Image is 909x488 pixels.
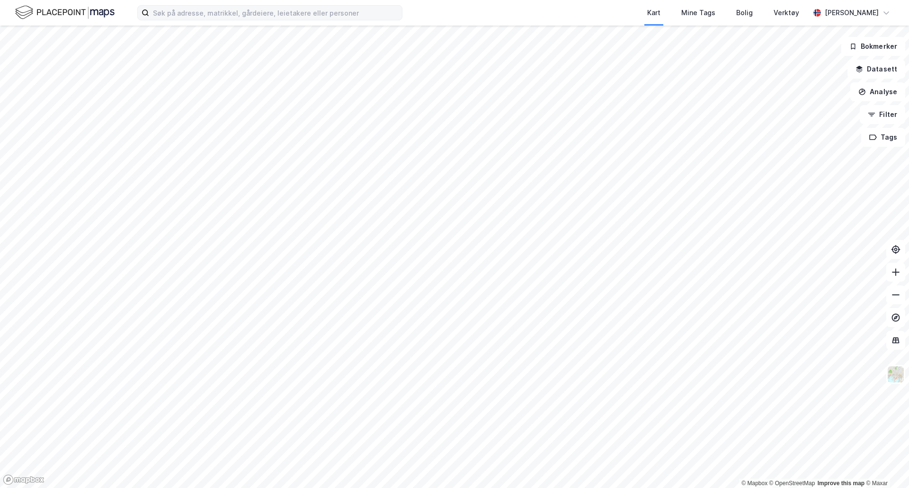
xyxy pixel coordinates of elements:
[774,7,799,18] div: Verktøy
[736,7,753,18] div: Bolig
[149,6,402,20] input: Søk på adresse, matrikkel, gårdeiere, leietakere eller personer
[15,4,115,21] img: logo.f888ab2527a4732fd821a326f86c7f29.svg
[862,443,909,488] iframe: Chat Widget
[862,443,909,488] div: Kontrollprogram for chat
[647,7,660,18] div: Kart
[825,7,879,18] div: [PERSON_NAME]
[681,7,715,18] div: Mine Tags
